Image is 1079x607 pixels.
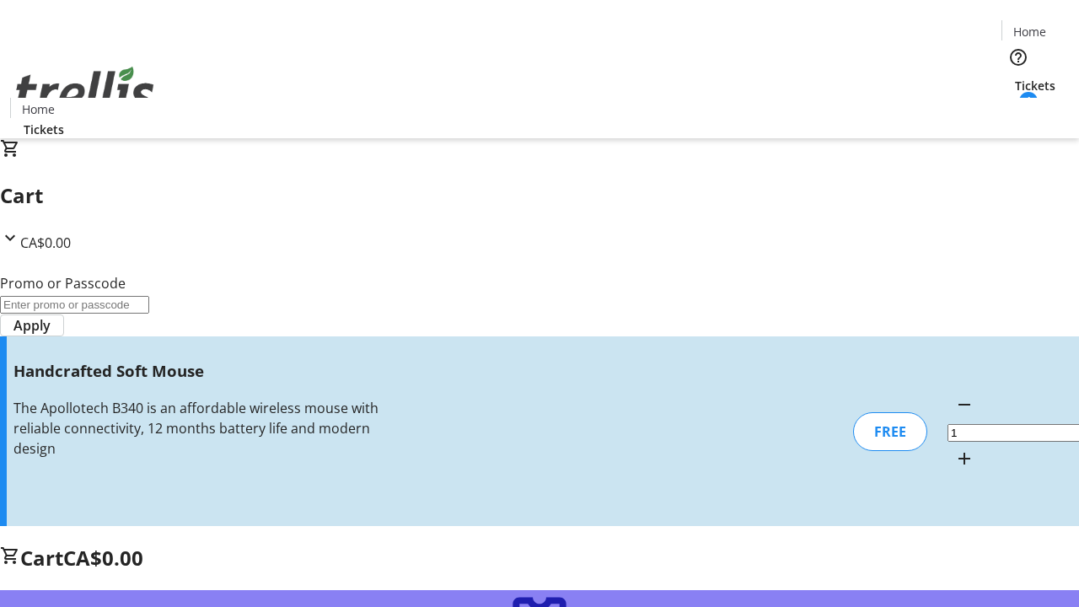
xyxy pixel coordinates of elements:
h3: Handcrafted Soft Mouse [13,359,382,383]
div: FREE [853,412,927,451]
a: Tickets [10,121,78,138]
a: Home [1002,23,1056,40]
button: Increment by one [947,442,981,475]
div: The Apollotech B340 is an affordable wireless mouse with reliable connectivity, 12 months battery... [13,398,382,459]
button: Cart [1001,94,1035,128]
img: Orient E2E Organization m8b8QOTwRL's Logo [10,48,160,132]
button: Decrement by one [947,388,981,422]
a: Tickets [1001,77,1069,94]
span: Home [22,100,55,118]
span: Home [1013,23,1046,40]
span: CA$0.00 [63,544,143,572]
a: Home [11,100,65,118]
button: Help [1001,40,1035,74]
span: Tickets [1015,77,1055,94]
span: CA$0.00 [20,234,71,252]
span: Apply [13,315,51,336]
span: Tickets [24,121,64,138]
